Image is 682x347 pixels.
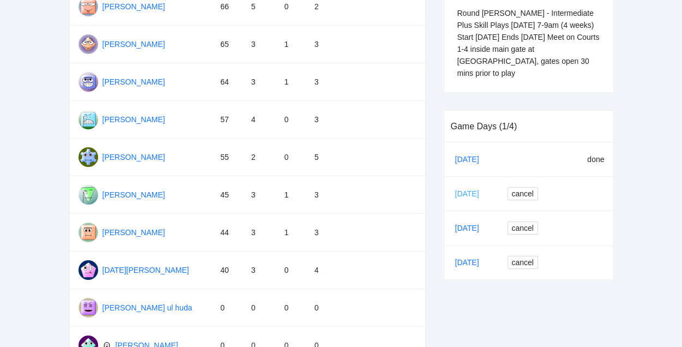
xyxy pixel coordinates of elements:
td: 3 [306,214,342,252]
span: cancel [512,222,534,234]
td: 3 [306,101,342,139]
img: Gravatar for noel landrito@gmail.com [79,260,98,280]
td: 0 [306,289,342,327]
a: [DATE][PERSON_NAME] [102,266,189,274]
td: 3 [306,26,342,63]
td: 55 [212,139,243,176]
td: 3 [243,176,276,214]
td: 0 [276,289,306,327]
td: 3 [243,26,276,63]
a: [PERSON_NAME] [102,115,165,124]
img: Gravatar for rose wetzel@gmail.com [79,147,98,167]
td: 2 [243,139,276,176]
td: 44 [212,214,243,252]
td: 0 [212,289,243,327]
img: Gravatar for eugene kang@gmail.com [79,223,98,242]
td: 3 [306,63,342,101]
span: cancel [512,188,534,200]
td: 45 [212,176,243,214]
div: Game Days (1/4) [451,111,607,142]
td: 4 [306,252,342,289]
td: 3 [243,214,276,252]
td: 4 [243,101,276,139]
td: 0 [276,101,306,139]
button: cancel [508,187,538,200]
td: 1 [276,214,306,252]
a: [DATE] [453,254,490,271]
td: 1 [276,63,306,101]
a: [DATE] [453,220,490,236]
button: cancel [508,256,538,269]
td: 1 [276,26,306,63]
td: 3 [306,176,342,214]
span: cancel [512,256,534,268]
a: [DATE] [453,186,490,202]
td: 3 [243,252,276,289]
a: [DATE] [453,151,490,167]
img: Gravatar for mike sosa@gmail.com [79,34,98,54]
img: Gravatar for robert baker@gmail.com [79,72,98,92]
img: Gravatar for mike wetzel@gmail.com [79,110,98,129]
a: [PERSON_NAME] [102,190,165,199]
td: 65 [212,26,243,63]
a: [PERSON_NAME] [102,153,165,161]
td: 0 [243,289,276,327]
a: [PERSON_NAME] [102,77,165,86]
td: 0 [276,139,306,176]
a: [PERSON_NAME] [102,228,165,237]
td: 5 [306,139,342,176]
a: [PERSON_NAME] [102,40,165,49]
td: 1 [276,176,306,214]
img: Gravatar for juvie lynne ines@gmail.com [79,185,98,205]
div: Round [PERSON_NAME] - Intermediate Plus Skill Plays [DATE] 7-9am (4 weeks) Start [DATE] Ends [DAT... [457,7,600,79]
td: 40 [212,252,243,289]
a: [PERSON_NAME] ul huda [102,303,192,312]
td: 57 [212,101,243,139]
td: 3 [243,63,276,101]
td: 64 [212,63,243,101]
td: done [548,142,613,177]
a: [PERSON_NAME] [102,2,165,11]
button: cancel [508,222,538,235]
td: 0 [276,252,306,289]
img: Gravatar for fnu ajlal ul huda@gmail.com [79,298,98,318]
